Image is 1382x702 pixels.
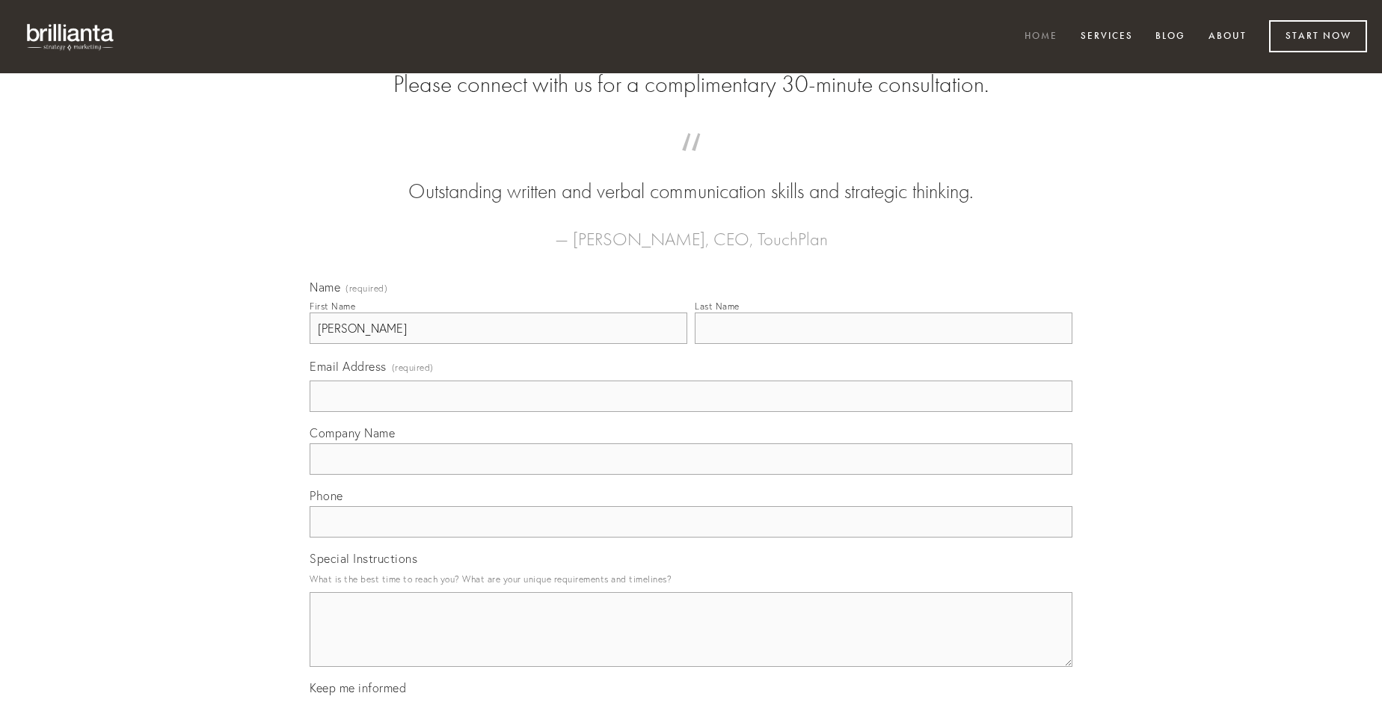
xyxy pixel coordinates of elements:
span: Email Address [310,359,387,374]
blockquote: Outstanding written and verbal communication skills and strategic thinking. [334,148,1048,206]
span: Special Instructions [310,551,417,566]
a: About [1199,25,1256,49]
div: Last Name [695,301,740,312]
span: “ [334,148,1048,177]
span: Company Name [310,425,395,440]
figcaption: — [PERSON_NAME], CEO, TouchPlan [334,206,1048,254]
img: brillianta - research, strategy, marketing [15,15,127,58]
a: Services [1071,25,1143,49]
span: (required) [392,357,434,378]
span: Phone [310,488,343,503]
span: Name [310,280,340,295]
span: Keep me informed [310,680,406,695]
div: First Name [310,301,355,312]
p: What is the best time to reach you? What are your unique requirements and timelines? [310,569,1072,589]
a: Home [1015,25,1067,49]
span: (required) [345,284,387,293]
a: Start Now [1269,20,1367,52]
a: Blog [1146,25,1195,49]
h2: Please connect with us for a complimentary 30-minute consultation. [310,70,1072,99]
